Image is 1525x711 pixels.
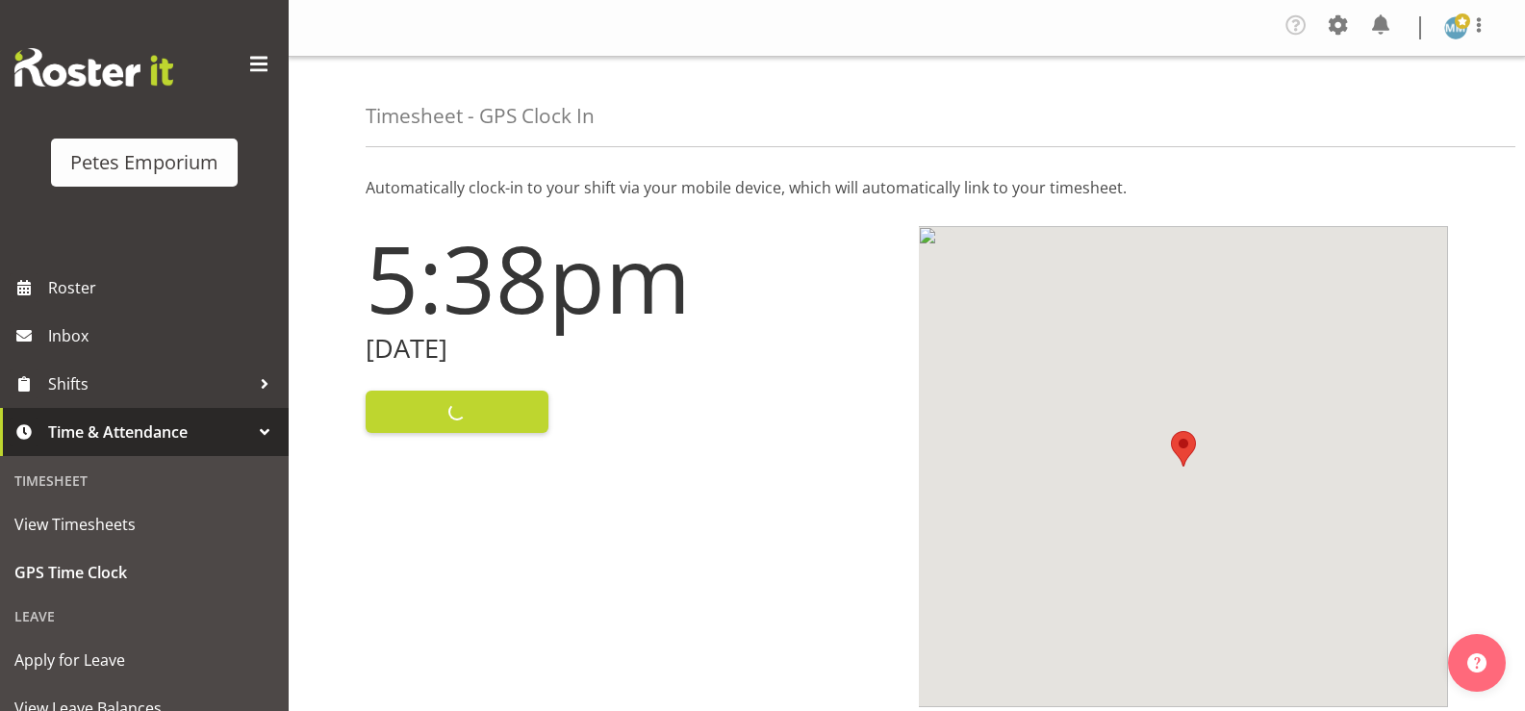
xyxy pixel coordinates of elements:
span: Roster [48,273,279,302]
img: Rosterit website logo [14,48,173,87]
span: Shifts [48,369,250,398]
span: View Timesheets [14,510,274,539]
h2: [DATE] [366,334,896,364]
span: Inbox [48,321,279,350]
a: GPS Time Clock [5,548,284,597]
div: Timesheet [5,461,284,500]
h4: Timesheet - GPS Clock In [366,105,595,127]
span: Apply for Leave [14,646,274,674]
img: mandy-mosley3858.jpg [1444,16,1467,39]
p: Automatically clock-in to your shift via your mobile device, which will automatically link to you... [366,176,1448,199]
div: Leave [5,597,284,636]
img: help-xxl-2.png [1467,653,1487,673]
div: Petes Emporium [70,148,218,177]
a: View Timesheets [5,500,284,548]
a: Apply for Leave [5,636,284,684]
span: GPS Time Clock [14,558,274,587]
span: Time & Attendance [48,418,250,446]
h1: 5:38pm [366,226,896,330]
